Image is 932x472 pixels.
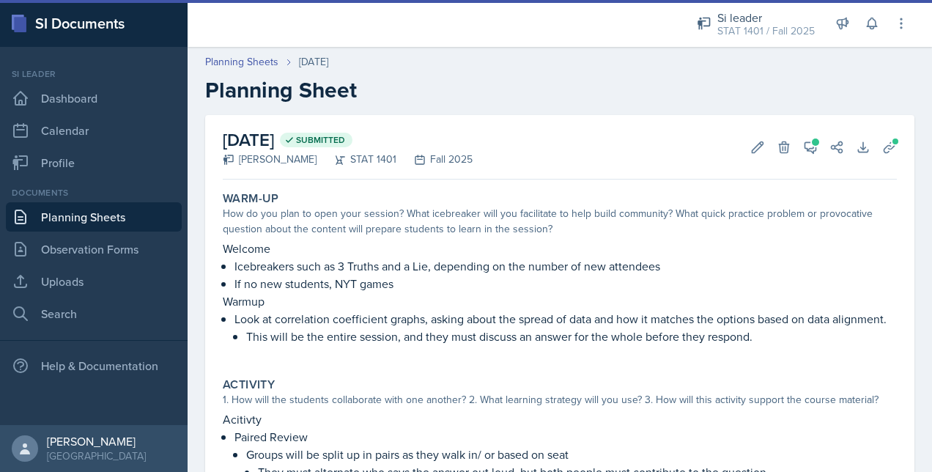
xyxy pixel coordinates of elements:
label: Warm-Up [223,191,279,206]
div: [GEOGRAPHIC_DATA] [47,449,146,463]
div: [PERSON_NAME] [223,152,317,167]
a: Profile [6,148,182,177]
div: [DATE] [299,54,328,70]
a: Dashboard [6,84,182,113]
h2: Planning Sheet [205,77,914,103]
span: Submitted [296,134,345,146]
a: Observation Forms [6,235,182,264]
p: Acitivty [223,410,897,428]
a: Planning Sheets [6,202,182,232]
div: [PERSON_NAME] [47,434,146,449]
a: Calendar [6,116,182,145]
div: Help & Documentation [6,351,182,380]
div: How do you plan to open your session? What icebreaker will you facilitate to help build community... [223,206,897,237]
a: Uploads [6,267,182,296]
div: Si leader [717,9,815,26]
label: Activity [223,377,275,392]
div: STAT 1401 [317,152,396,167]
p: This will be the entire session, and they must discuss an answer for the whole before they respond. [246,328,897,345]
p: Warmup [223,292,897,310]
h2: [DATE] [223,127,473,153]
div: Fall 2025 [396,152,473,167]
a: Search [6,299,182,328]
p: If no new students, NYT games [234,275,897,292]
div: Documents [6,186,182,199]
div: 1. How will the students collaborate with one another? 2. What learning strategy will you use? 3.... [223,392,897,408]
p: Welcome [223,240,897,257]
p: Groups will be split up in pairs as they walk in/ or based on seat [246,446,897,463]
div: STAT 1401 / Fall 2025 [717,23,815,39]
a: Planning Sheets [205,54,278,70]
p: Paired Review [234,428,897,446]
p: Look at correlation coefficient graphs, asking about the spread of data and how it matches the op... [234,310,897,328]
div: Si leader [6,67,182,81]
p: Icebreakers such as 3 Truths and a Lie, depending on the number of new attendees [234,257,897,275]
